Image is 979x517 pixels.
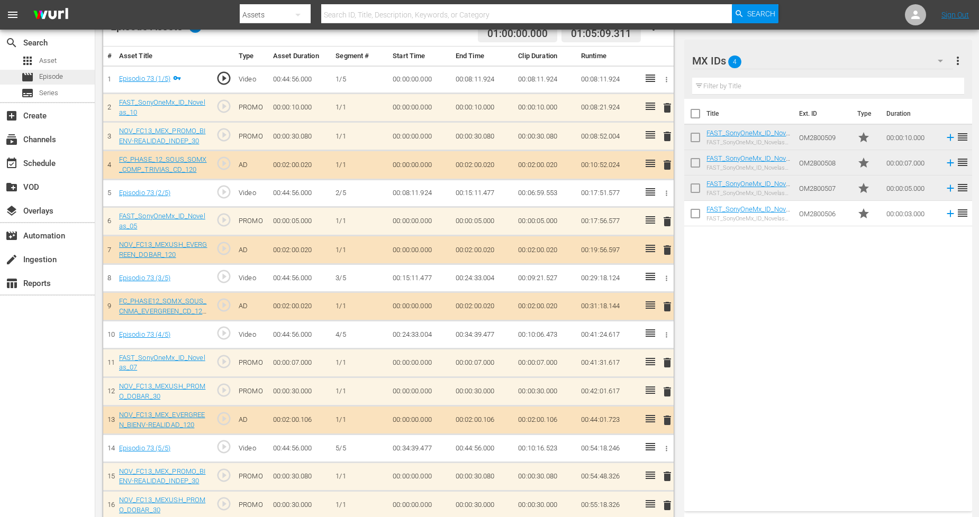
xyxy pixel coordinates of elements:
[5,181,18,193] span: VOD
[25,3,76,27] img: ans4CAIJ8jUAAAAAAAAAAAAAAAAAAAAAAAAgQb4GAAAAAAAAAAAAAAAAAAAAAAAAJMjXAAAAAAAAAAAAAAAAAAAAAAAAgAT5G...
[234,236,269,264] td: AD
[661,384,674,399] button: delete
[103,236,115,264] td: 7
[793,99,850,128] th: Ext. ID
[577,292,640,321] td: 00:31:18.144
[269,435,332,463] td: 00:44:56.000
[234,462,269,491] td: PROMO
[451,377,514,405] td: 00:00:30.000
[234,122,269,151] td: PROMO
[661,356,674,369] span: delete
[103,264,115,292] td: 8
[514,462,577,491] td: 00:00:30.080
[732,4,778,23] button: Search
[216,70,232,86] span: play_circle_outline
[857,182,870,195] span: Promo
[269,66,332,94] td: 00:44:56.000
[661,300,674,313] span: delete
[514,377,577,405] td: 00:00:30.000
[21,54,34,67] span: Asset
[451,151,514,179] td: 00:02:00.020
[577,207,640,236] td: 00:17:56.577
[269,462,332,491] td: 00:00:30.080
[6,8,19,21] span: menu
[706,190,790,197] div: FAST_SonyOneMx_ID_Novelas_05
[514,406,577,435] td: 00:02:00.106
[388,66,451,94] td: 00:00:00.000
[514,236,577,264] td: 00:02:00.020
[103,321,115,349] td: 10
[514,151,577,179] td: 00:02:00.020
[661,128,674,144] button: delete
[119,297,207,325] a: FC_PHASE12_SOMX_SOUS_CNMA_EVERGREEN_CD_120_ORIGINAL
[882,125,940,150] td: 00:00:10.000
[514,264,577,292] td: 00:09:21.527
[661,214,674,229] button: delete
[5,133,18,146] span: Channels
[331,47,388,66] th: Segment #
[234,321,269,349] td: Video
[857,131,870,144] span: Promo
[216,382,232,398] span: play_circle_outline
[119,411,205,429] a: NOV_FC13_MEX_EVERGREEN_BIENV-REALIDAD_120
[234,406,269,435] td: AD
[5,109,18,122] span: add_box
[882,176,940,201] td: 00:00:05.000
[945,182,956,194] svg: Add to Episode
[577,377,640,405] td: 00:42:01.617
[451,94,514,122] td: 00:00:10.000
[119,212,205,230] a: FAST_SonyOneMx_ID_Novelas_05
[451,207,514,236] td: 00:00:05.000
[269,122,332,151] td: 00:00:30.080
[216,98,232,114] span: play_circle_outline
[956,156,969,169] span: reorder
[234,94,269,122] td: PROMO
[269,321,332,349] td: 00:44:56.000
[514,66,577,94] td: 00:08:11.924
[945,157,956,169] svg: Add to Episode
[661,385,674,398] span: delete
[269,151,332,179] td: 00:02:00.020
[795,150,853,176] td: OM2800508
[269,406,332,435] td: 00:02:00.106
[5,253,18,266] span: create
[451,406,514,435] td: 00:02:00.106
[331,207,388,236] td: 1/1
[119,241,207,258] a: NOV_FC13_MEXUSH_EVERGREEN_DOBAR_120
[21,71,34,84] span: movie
[661,215,674,228] span: delete
[269,348,332,377] td: 00:00:07.000
[706,99,793,128] th: Title
[451,462,514,491] td: 00:00:30.080
[706,180,790,196] a: FAST_SonyOneMx_ID_Novelas_05
[119,354,205,372] a: FAST_SonyOneMx_ID_Novelas_07
[103,47,115,66] th: #
[21,87,34,99] span: Series
[706,205,790,221] a: FAST_SonyOneMx_ID_Novelas_03
[388,406,451,435] td: 00:00:00.000
[388,435,451,463] td: 00:34:39.477
[661,244,674,256] span: delete
[661,130,674,143] span: delete
[388,94,451,122] td: 00:00:00.000
[956,207,969,219] span: reorder
[388,236,451,264] td: 00:00:00.000
[692,46,953,76] div: MX IDs
[514,94,577,122] td: 00:00:10.000
[119,444,170,452] a: Episodio 73 (5/5)
[388,264,451,292] td: 00:15:11.477
[103,406,115,435] td: 13
[951,48,964,73] button: more_vert
[388,179,451,207] td: 00:08:11.924
[388,348,451,377] td: 00:00:00.000
[269,292,332,321] td: 00:02:00.020
[795,201,853,226] td: OM2800506
[706,139,790,146] div: FAST_SonyOneMx_ID_Novelas_10
[577,179,640,207] td: 00:17:51.577
[39,71,63,82] span: Episode
[269,264,332,292] td: 00:44:56.000
[661,101,674,114] span: delete
[514,348,577,377] td: 00:00:07.000
[514,292,577,321] td: 00:02:00.020
[388,321,451,349] td: 00:24:33.004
